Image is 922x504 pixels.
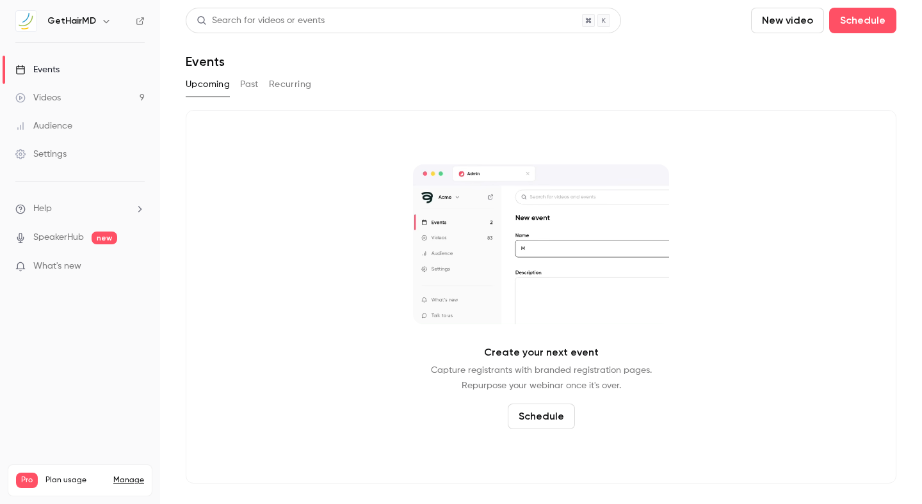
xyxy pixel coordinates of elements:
[484,345,599,360] p: Create your next event
[431,363,652,393] p: Capture registrants with branded registration pages. Repurpose your webinar once it's over.
[113,475,144,485] a: Manage
[33,202,52,216] span: Help
[45,475,106,485] span: Plan usage
[16,473,38,488] span: Pro
[92,232,117,244] span: new
[15,91,61,104] div: Videos
[240,74,259,95] button: Past
[15,63,60,76] div: Events
[15,202,145,216] li: help-dropdown-opener
[33,231,84,244] a: SpeakerHub
[751,8,824,33] button: New video
[16,11,36,31] img: GetHairMD
[47,15,96,28] h6: GetHairMD
[15,120,72,132] div: Audience
[829,8,896,33] button: Schedule
[197,14,325,28] div: Search for videos or events
[186,54,225,69] h1: Events
[508,404,575,429] button: Schedule
[15,148,67,161] div: Settings
[33,260,81,273] span: What's new
[269,74,312,95] button: Recurring
[186,74,230,95] button: Upcoming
